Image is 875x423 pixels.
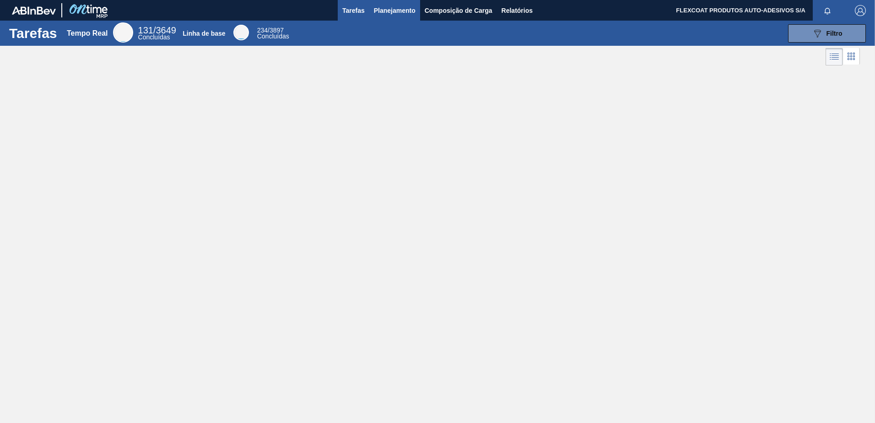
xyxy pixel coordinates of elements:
[502,5,533,16] span: Relatórios
[113,22,133,43] div: Real Time
[67,29,108,38] div: Tempo Real
[138,25,176,35] span: /
[257,27,268,34] span: 234
[270,27,284,34] font: 3897
[156,25,176,35] font: 3649
[342,5,365,16] span: Tarefas
[826,48,843,65] div: Visão em Lista
[788,24,866,43] button: Filtro
[826,30,843,37] span: Filtro
[257,27,289,39] div: Base Line
[425,5,492,16] span: Composição de Carga
[233,25,249,40] div: Base Line
[843,48,860,65] div: Visão em Cards
[257,33,289,40] span: Concluídas
[12,6,56,15] img: TNhmsLtSVTkK8tSr43FrP2fwEKptu5GPRR3wAAAABJRU5ErkJggg==
[138,25,153,35] span: 131
[855,5,866,16] img: Logout
[257,27,284,34] span: /
[374,5,416,16] span: Planejamento
[138,27,176,40] div: Real Time
[183,30,225,37] div: Linha de base
[138,33,170,41] span: Concluídas
[813,4,842,17] button: Notificações
[9,28,57,38] h1: Tarefas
